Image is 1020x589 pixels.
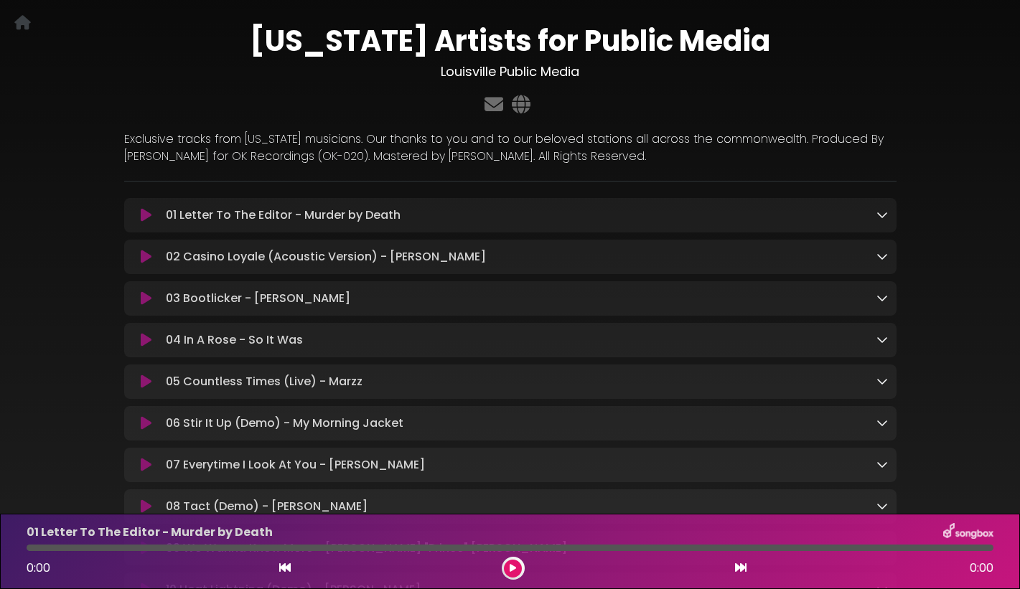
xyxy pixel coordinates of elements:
p: 07 Everytime I Look At You - [PERSON_NAME] [166,456,425,473]
p: 08 Tact (Demo) - [PERSON_NAME] [166,498,368,515]
span: 0:00 [970,560,993,577]
img: songbox-logo-white.png [943,523,993,542]
h3: Louisville Public Media [124,64,897,80]
p: 06 Stir It Up (Demo) - My Morning Jacket [166,415,403,432]
p: 01 Letter To The Editor - Murder by Death [27,524,273,541]
p: 03 Bootlicker - [PERSON_NAME] [166,290,350,307]
p: 01 Letter To The Editor - Murder by Death [166,207,401,224]
span: 0:00 [27,560,50,576]
h1: [US_STATE] Artists for Public Media [124,24,897,58]
p: 05 Countless Times (Live) - Marzz [166,373,362,390]
p: Exclusive tracks from [US_STATE] musicians. Our thanks to you and to our beloved stations all acr... [124,131,897,165]
p: 02 Casino Loyale (Acoustic Version) - [PERSON_NAME] [166,248,486,265]
p: 04 In A Rose - So It Was [166,331,303,349]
